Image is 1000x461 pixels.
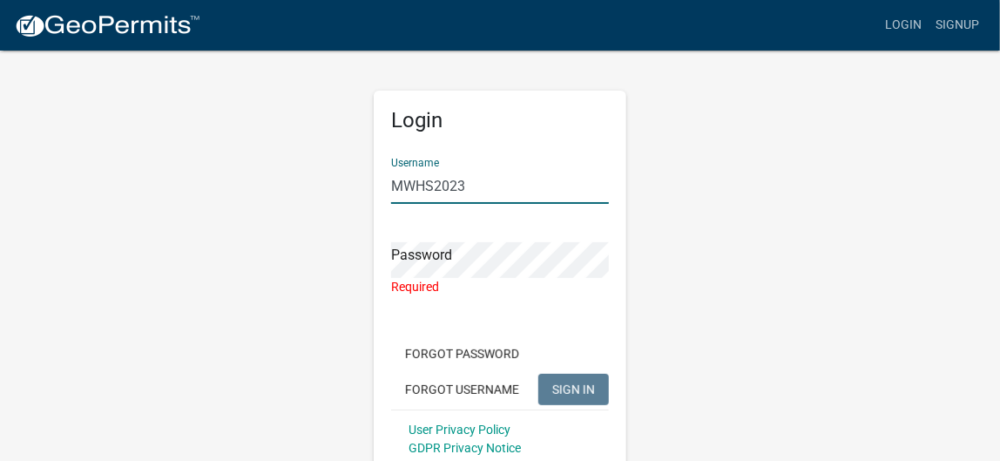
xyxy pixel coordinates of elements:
[391,374,533,405] button: Forgot Username
[391,278,609,296] div: Required
[929,9,986,42] a: Signup
[391,338,533,369] button: Forgot Password
[552,382,595,396] span: SIGN IN
[878,9,929,42] a: Login
[538,374,609,405] button: SIGN IN
[409,441,521,455] a: GDPR Privacy Notice
[391,108,609,133] h5: Login
[409,423,510,437] a: User Privacy Policy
